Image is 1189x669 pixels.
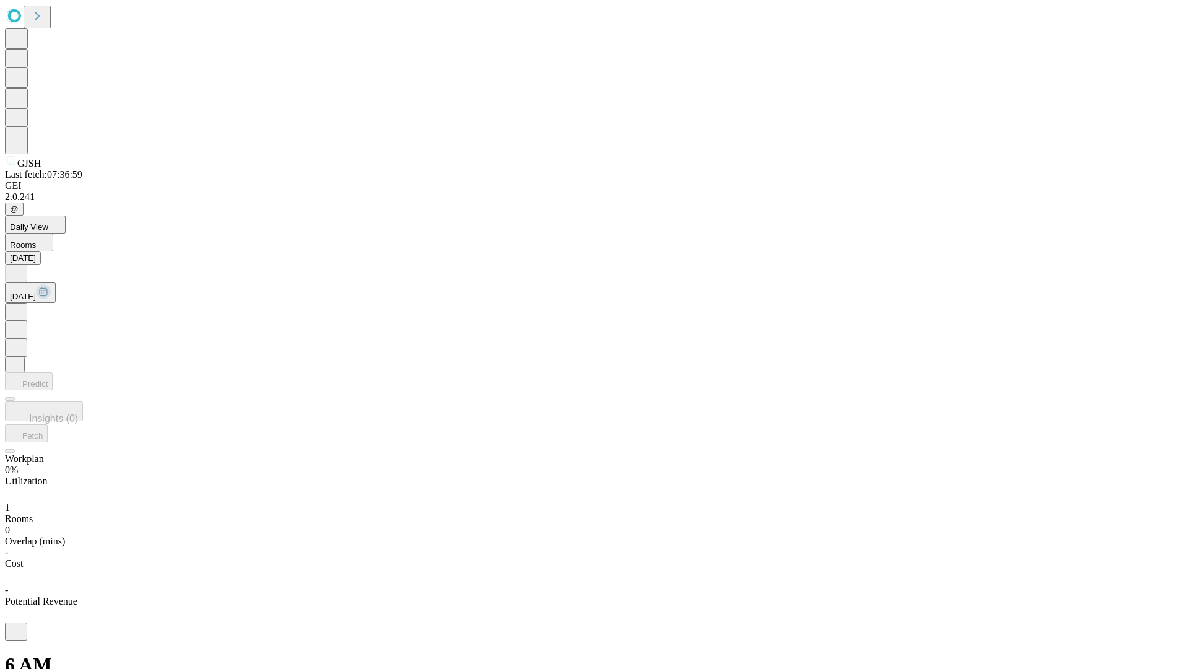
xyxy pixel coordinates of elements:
button: @ [5,203,24,216]
div: GEI [5,180,1184,191]
span: Rooms [5,514,33,524]
span: GJSH [17,158,41,168]
span: - [5,547,8,557]
span: @ [10,204,19,214]
span: [DATE] [10,292,36,301]
span: Daily View [10,222,48,232]
button: Insights (0) [5,401,83,421]
button: Daily View [5,216,66,234]
button: [DATE] [5,251,41,265]
span: - [5,585,8,595]
span: Last fetch: 07:36:59 [5,169,82,180]
span: Overlap (mins) [5,536,65,546]
span: Rooms [10,240,36,250]
span: Cost [5,558,23,569]
span: Utilization [5,476,47,486]
span: 0 [5,525,10,535]
button: [DATE] [5,282,56,303]
button: Rooms [5,234,53,251]
span: 0% [5,465,18,475]
span: Potential Revenue [5,596,77,606]
button: Fetch [5,424,48,442]
span: Insights (0) [29,413,78,424]
span: 1 [5,502,10,513]
button: Predict [5,372,53,390]
div: 2.0.241 [5,191,1184,203]
span: Workplan [5,453,44,464]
